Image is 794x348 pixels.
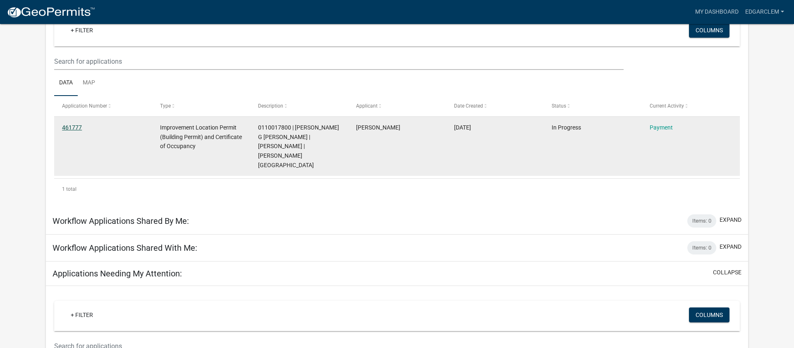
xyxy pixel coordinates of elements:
a: EdgarClem [742,4,787,20]
datatable-header-cell: Application Number [54,96,152,116]
h5: Workflow Applications Shared With Me: [53,243,197,253]
span: Edgar Clemente [356,124,400,131]
span: Application Number [62,103,107,109]
datatable-header-cell: Status [544,96,642,116]
a: Data [54,70,78,96]
datatable-header-cell: Applicant [348,96,446,116]
span: Type [160,103,171,109]
button: expand [720,216,741,224]
a: My Dashboard [692,4,742,20]
a: 461777 [62,124,82,131]
span: 0110017800 | EDGAR G CLEMENTE HERNANDEZ | EDGAR G CLEMENTE | CARROLL STREET [258,124,339,168]
datatable-header-cell: Current Activity [642,96,740,116]
span: Current Activity [650,103,684,109]
datatable-header-cell: Type [152,96,250,116]
datatable-header-cell: Date Created [446,96,544,116]
h5: Workflow Applications Shared By Me: [53,216,189,226]
a: + Filter [64,23,100,38]
span: Description [258,103,283,109]
span: Improvement Location Permit (Building Permit) and Certificate of Occupancy [160,124,242,150]
div: Items: 0 [687,241,716,254]
datatable-header-cell: Description [250,96,348,116]
a: Payment [650,124,673,131]
span: Applicant [356,103,378,109]
div: Items: 0 [687,214,716,228]
button: collapse [713,268,741,277]
span: In Progress [552,124,581,131]
a: Map [78,70,100,96]
span: Date Created [454,103,483,109]
button: Columns [689,307,729,322]
input: Search for applications [54,53,624,70]
div: collapse [46,1,748,208]
a: + Filter [64,307,100,322]
span: 08/10/2025 [454,124,471,131]
button: Columns [689,23,729,38]
h5: Applications Needing My Attention: [53,269,182,278]
button: expand [720,242,741,251]
span: Status [552,103,566,109]
div: 1 total [54,179,740,199]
